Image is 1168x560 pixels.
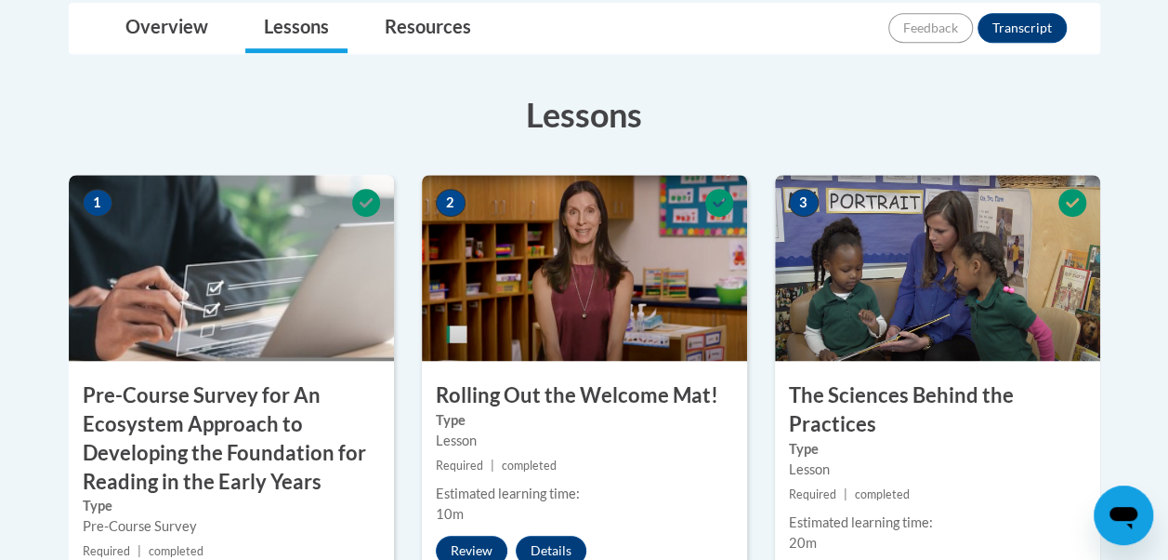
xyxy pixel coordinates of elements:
label: Type [436,410,733,431]
img: Course Image [422,175,747,361]
span: 10m [436,506,464,522]
span: 20m [789,535,817,551]
span: 3 [789,189,819,217]
span: completed [855,487,910,501]
div: Lesson [436,431,733,451]
a: Resources [366,4,490,53]
span: | [844,487,847,501]
div: Estimated learning time: [436,484,733,504]
h3: Rolling Out the Welcome Mat! [422,381,747,410]
span: 1 [83,189,112,217]
span: | [138,544,141,558]
div: Pre-Course Survey [83,516,380,537]
img: Course Image [775,175,1100,361]
h3: The Sciences Behind the Practices [775,381,1100,439]
label: Type [83,496,380,516]
span: | [491,459,494,473]
span: Required [436,459,483,473]
button: Transcript [978,13,1067,43]
span: Required [789,487,836,501]
span: Required [83,544,130,558]
span: completed [502,459,557,473]
div: Estimated learning time: [789,513,1086,533]
span: 2 [436,189,466,217]
a: Lessons [245,4,348,53]
div: Lesson [789,460,1086,480]
iframe: Button to launch messaging window [1094,486,1153,545]
h3: Pre-Course Survey for An Ecosystem Approach to Developing the Foundation for Reading in the Early... [69,381,394,496]
h3: Lessons [69,91,1100,138]
button: Feedback [888,13,973,43]
img: Course Image [69,175,394,361]
a: Overview [107,4,227,53]
span: completed [149,544,203,558]
label: Type [789,439,1086,460]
